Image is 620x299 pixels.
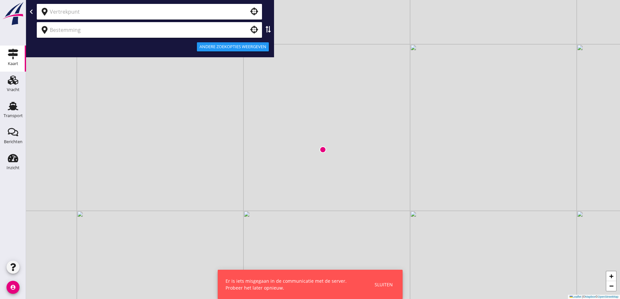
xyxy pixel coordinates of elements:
button: Sluiten [373,279,395,290]
input: Vertrekpunt [50,7,240,17]
img: logo-small.a267ee39.svg [1,2,25,26]
a: Mapbox [585,295,596,298]
a: Zoom out [606,281,616,291]
div: Sluiten [375,281,393,288]
span: − [609,282,613,290]
img: Marker [320,146,326,153]
i: account_circle [7,281,20,294]
span: | [582,295,583,298]
span: + [609,272,613,280]
a: Leaflet [570,295,581,298]
a: OpenStreetMap [598,295,618,298]
div: Andere zoekopties weergeven [200,44,266,50]
div: Inzicht [7,166,20,170]
div: © © [568,295,620,299]
a: Zoom in [606,271,616,281]
input: Bestemming [50,25,240,35]
div: Er is iets misgegaan in de communicatie met de server. Probeer het later opnieuw. [226,278,359,291]
div: Vracht [7,88,20,92]
div: Berichten [4,140,22,144]
button: Andere zoekopties weergeven [197,42,269,51]
div: Transport [4,114,23,118]
div: Kaart [8,61,18,66]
